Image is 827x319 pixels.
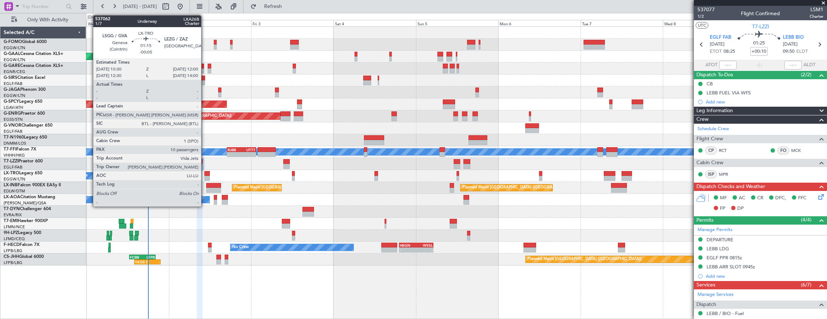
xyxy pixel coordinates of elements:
[400,243,416,247] div: HEGN
[4,159,18,163] span: T7-LZZI
[4,117,23,122] a: EGSS/STN
[801,281,811,289] span: (6/7)
[241,152,255,157] div: -
[4,40,47,44] a: G-FOMOGlobal 6000
[697,226,733,234] a: Manage Permits
[707,90,751,96] div: LEBB FUEL VIA WFS
[4,93,25,98] a: EGGW/LTN
[783,34,804,41] span: LEBB BIO
[4,243,20,247] span: F-HECD
[4,45,25,51] a: EGGW/LTN
[4,224,25,230] a: LFMN/NCE
[697,6,715,13] span: 537077
[752,23,769,30] span: T7-LZZI
[775,195,786,202] span: DFC,
[4,76,17,80] span: G-SIRS
[4,99,42,104] a: G-SPCYLegacy 650
[4,88,20,92] span: G-JAGA
[706,273,823,279] div: Add new
[801,71,811,78] span: (2/2)
[741,10,780,17] div: Flight Confirmed
[719,147,735,154] a: RCT
[118,111,232,122] div: Planned Maint [GEOGRAPHIC_DATA] ([GEOGRAPHIC_DATA])
[4,52,20,56] span: G-GAAL
[696,22,708,29] button: UTC
[4,123,52,128] a: G-VNORChallenger 650
[19,17,76,22] span: Only With Activity
[706,99,823,105] div: Add new
[130,255,143,259] div: FCBB
[4,99,19,104] span: G-SPCY
[400,248,416,252] div: -
[696,301,716,309] span: Dispatch
[4,57,25,63] a: EGGW/LTN
[796,48,808,55] span: ELDT
[710,34,731,41] span: EGLF FAB
[4,40,22,44] span: G-FOMO
[707,237,733,243] div: DEPARTURE
[707,310,744,316] a: LEBB / BIO - Fuel
[4,129,22,134] a: EGLF/FAB
[4,171,19,175] span: LX-TRO
[138,51,180,62] div: AOG Maint Dusseldorf
[4,165,22,170] a: EGLF/FAB
[696,159,724,167] span: Cabin Crew
[696,183,765,191] span: Dispatch Checks and Weather
[241,148,255,152] div: UTTT
[4,105,23,110] a: LGAV/ATH
[803,61,815,69] span: ALDT
[498,20,581,26] div: Mon 6
[416,243,433,247] div: WSSL
[4,88,46,92] a: G-JAGAPhenom 300
[4,188,25,194] a: EDLW/DTM
[142,255,155,259] div: LFPB
[228,148,242,152] div: RJBB
[696,135,723,143] span: Flight Crew
[4,212,22,218] a: EVRA/RIX
[4,135,24,140] span: T7-N1960
[4,141,26,146] a: DNMM/LOS
[783,48,794,55] span: 09:50
[801,216,811,224] span: (4/4)
[739,195,745,202] span: AC
[416,248,433,252] div: -
[705,170,717,178] div: ISP
[4,52,63,56] a: G-GAALCessna Citation XLS+
[4,255,44,259] a: CS-JHHGlobal 6000
[4,81,22,86] a: EGLF/FAB
[4,159,43,163] a: T7-LZZIPraetor 600
[4,176,25,182] a: EGGW/LTN
[705,146,717,154] div: CP
[4,231,41,235] a: 9H-LPZLegacy 500
[696,115,709,124] span: Crew
[791,147,807,154] a: MCK
[334,20,416,26] div: Sat 4
[696,216,713,225] span: Permits
[4,111,21,116] span: G-ENRG
[8,14,79,26] button: Only With Activity
[4,200,46,206] a: [PERSON_NAME]/QSA
[4,171,42,175] a: LX-TROLegacy 650
[719,61,737,69] input: --:--
[707,81,713,87] div: CB
[416,20,499,26] div: Sun 5
[22,1,64,12] input: Trip Number
[777,146,789,154] div: FO
[462,182,576,193] div: Planned Maint [GEOGRAPHIC_DATA] ([GEOGRAPHIC_DATA])
[696,107,733,115] span: Leg Information
[4,135,47,140] a: T7-N1960Legacy 650
[737,205,744,212] span: DP
[4,236,25,242] a: LFMD/CEQ
[4,76,45,80] a: G-SIRSCitation Excel
[88,14,100,21] div: [DATE]
[707,264,755,270] div: LEBB ARR SLOT 0945z
[232,242,249,253] div: No Crew
[95,146,209,157] div: Planned Maint [GEOGRAPHIC_DATA] ([GEOGRAPHIC_DATA])
[753,40,765,47] span: 01:25
[719,171,735,178] a: MPR
[697,126,729,133] a: Schedule Crew
[4,195,55,199] a: LX-AOACitation Mustang
[258,4,288,9] span: Refresh
[663,20,745,26] div: Wed 8
[4,147,16,152] span: T7-FFI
